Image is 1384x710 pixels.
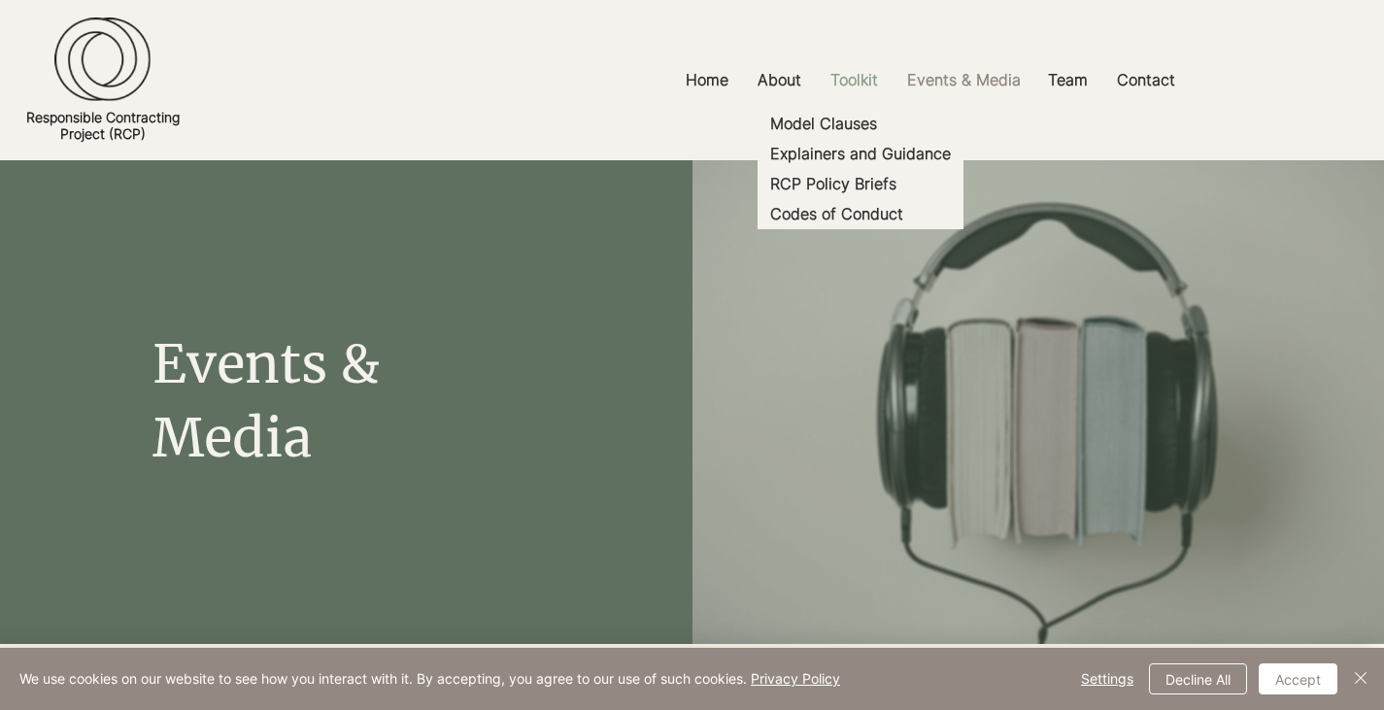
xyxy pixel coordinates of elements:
[671,58,743,102] a: Home
[897,58,1030,102] p: Events & Media
[758,199,963,229] a: Codes of Conduct
[816,58,893,102] a: Toolkit
[26,109,180,142] a: Responsible ContractingProject (RCP)
[1259,663,1337,694] button: Accept
[152,331,380,471] span: Events & Media
[1081,664,1133,693] span: Settings
[758,139,963,169] a: Explainers and Guidance
[762,169,904,199] p: RCP Policy Briefs
[893,58,1033,102] a: Events & Media
[758,109,963,139] a: Model Clauses
[762,199,911,229] p: Codes of Conduct
[1102,58,1190,102] a: Contact
[821,58,888,102] p: Toolkit
[1033,58,1102,102] a: Team
[477,58,1384,102] nav: Site
[751,670,840,687] a: Privacy Policy
[748,58,811,102] p: About
[19,670,840,688] span: We use cookies on our website to see how you interact with it. By accepting, you agree to our use...
[1349,663,1372,694] button: Close
[743,58,816,102] a: About
[1349,666,1372,690] img: Close
[1149,663,1247,694] button: Decline All
[1107,58,1185,102] p: Contact
[758,169,963,199] a: RCP Policy Briefs
[762,139,959,169] p: Explainers and Guidance
[762,109,885,139] p: Model Clauses
[1038,58,1097,102] p: Team
[676,58,738,102] p: Home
